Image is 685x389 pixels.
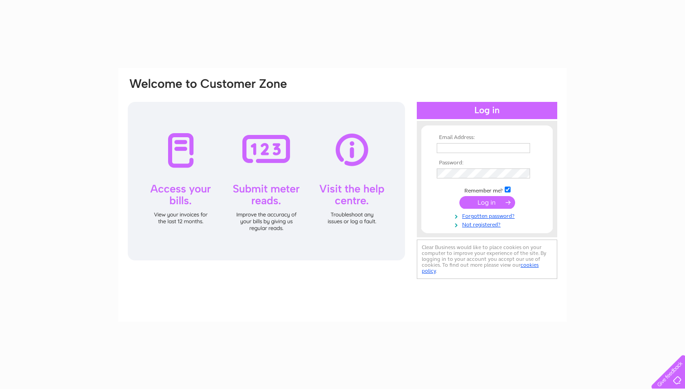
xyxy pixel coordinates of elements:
[422,262,539,274] a: cookies policy
[437,220,540,228] a: Not registered?
[437,211,540,220] a: Forgotten password?
[434,185,540,194] td: Remember me?
[417,240,557,279] div: Clear Business would like to place cookies on your computer to improve your experience of the sit...
[434,160,540,166] th: Password:
[459,196,515,209] input: Submit
[434,134,540,141] th: Email Address:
